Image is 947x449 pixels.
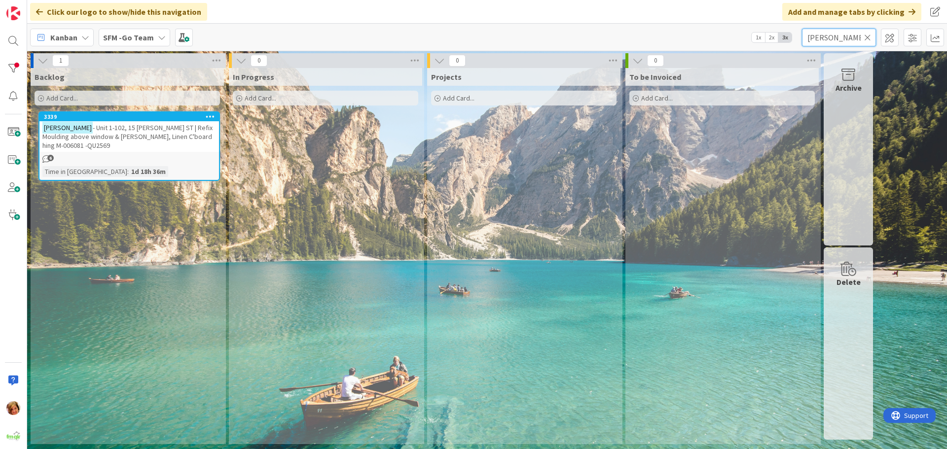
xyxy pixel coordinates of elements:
[6,6,20,20] img: Visit kanbanzone.com
[836,82,862,94] div: Archive
[251,55,267,67] span: 0
[30,3,207,21] div: Click our logo to show/hide this navigation
[46,94,78,103] span: Add Card...
[233,72,274,82] span: In Progress
[42,166,127,177] div: Time in [GEOGRAPHIC_DATA]
[6,401,20,415] img: KD
[103,33,154,42] b: SFM -Go Team
[42,122,93,133] mark: [PERSON_NAME]
[35,72,65,82] span: Backlog
[127,166,129,177] span: :
[6,429,20,443] img: avatar
[449,55,466,67] span: 0
[39,112,219,121] div: 3339
[44,113,219,120] div: 3339
[52,55,69,67] span: 1
[443,94,474,103] span: Add Card...
[629,72,681,82] span: To be Invoiced
[50,32,77,43] span: Kanban
[782,3,921,21] div: Add and manage tabs by clicking
[641,94,673,103] span: Add Card...
[245,94,276,103] span: Add Card...
[21,1,45,13] span: Support
[647,55,664,67] span: 0
[837,276,861,288] div: Delete
[129,166,168,177] div: 1d 18h 36m
[778,33,792,42] span: 3x
[752,33,765,42] span: 1x
[39,112,219,152] div: 3339[PERSON_NAME]- Unit 1-102, 15 [PERSON_NAME] ST | Refix Moulding above window & [PERSON_NAME],...
[431,72,462,82] span: Projects
[765,33,778,42] span: 2x
[42,123,213,150] span: - Unit 1-102, 15 [PERSON_NAME] ST | Refix Moulding above window & [PERSON_NAME], Linen C'board hi...
[802,29,876,46] input: Quick Filter...
[47,155,54,161] span: 6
